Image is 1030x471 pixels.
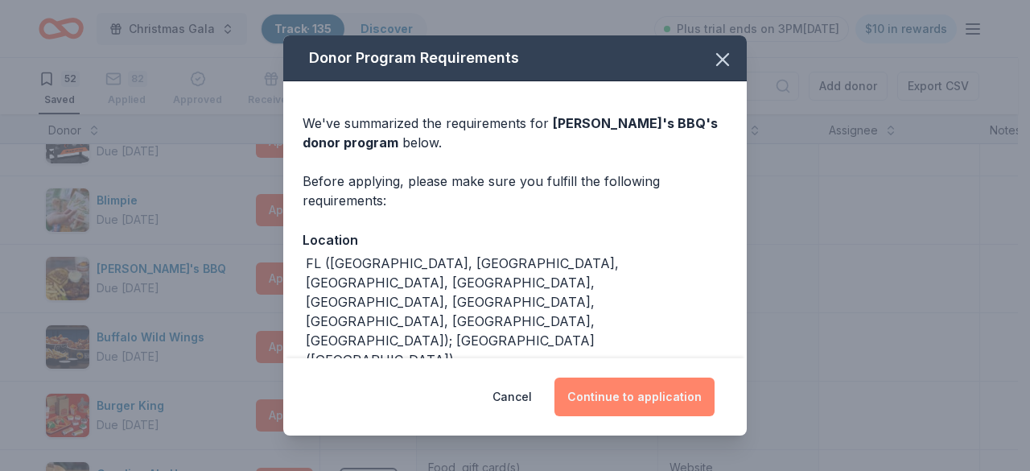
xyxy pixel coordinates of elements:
button: Cancel [492,378,532,416]
div: Donor Program Requirements [283,35,747,81]
div: We've summarized the requirements for below. [303,114,727,152]
button: Continue to application [554,378,715,416]
div: Location [303,229,727,250]
div: Before applying, please make sure you fulfill the following requirements: [303,171,727,210]
div: FL ([GEOGRAPHIC_DATA], [GEOGRAPHIC_DATA], [GEOGRAPHIC_DATA], [GEOGRAPHIC_DATA], [GEOGRAPHIC_DATA]... [306,254,727,370]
